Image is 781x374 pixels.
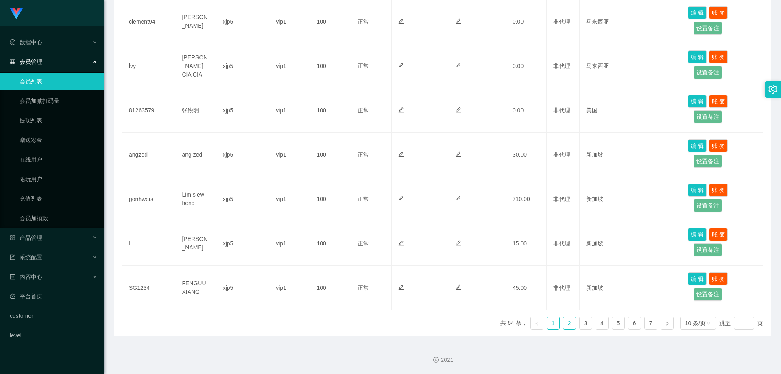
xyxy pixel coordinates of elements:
[553,107,570,114] span: 非代理
[580,88,682,133] td: 美国
[175,44,216,88] td: [PERSON_NAME] CIA CIA
[310,88,351,133] td: 100
[688,50,707,63] button: 编 辑
[10,235,15,241] i: 图标: appstore-o
[310,266,351,310] td: 100
[175,221,216,266] td: [PERSON_NAME]
[10,288,98,304] a: 图标: dashboard平台首页
[506,88,547,133] td: 0.00
[688,6,707,19] button: 编 辑
[358,18,369,25] span: 正常
[216,44,269,88] td: xjp5
[20,73,98,90] a: 会员列表
[20,132,98,148] a: 赠送彩金
[644,317,657,330] li: 7
[398,284,404,290] i: 图标: edit
[688,139,707,152] button: 编 辑
[310,44,351,88] td: 100
[358,107,369,114] span: 正常
[506,177,547,221] td: 710.00
[661,317,674,330] li: 下一页
[709,50,728,63] button: 账 变
[122,266,175,310] td: SG1234
[580,266,682,310] td: 新加坡
[579,317,592,330] li: 3
[398,196,404,201] i: 图标: edit
[10,234,42,241] span: 产品管理
[645,317,657,329] a: 7
[563,317,576,330] li: 2
[694,243,722,256] button: 设置备注
[269,266,310,310] td: vip1
[216,177,269,221] td: xjp5
[580,317,592,329] a: 3
[547,317,560,330] li: 1
[20,210,98,226] a: 会员加扣款
[398,107,404,113] i: 图标: edit
[709,184,728,197] button: 账 变
[175,133,216,177] td: ang zed
[688,272,707,285] button: 编 辑
[530,317,543,330] li: 上一页
[456,107,461,113] i: 图标: edit
[596,317,608,329] a: 4
[269,44,310,88] td: vip1
[456,196,461,201] i: 图标: edit
[358,63,369,69] span: 正常
[310,177,351,221] td: 100
[534,321,539,326] i: 图标: left
[358,240,369,247] span: 正常
[563,317,576,329] a: 2
[688,184,707,197] button: 编 辑
[694,66,722,79] button: 设置备注
[553,196,570,202] span: 非代理
[719,317,763,330] div: 跳至 页
[122,133,175,177] td: angzed
[398,18,404,24] i: 图标: edit
[10,59,15,65] i: 图标: table
[456,240,461,246] i: 图标: edit
[709,6,728,19] button: 账 变
[694,110,722,123] button: 设置备注
[10,39,42,46] span: 数据中心
[10,327,98,343] a: level
[358,196,369,202] span: 正常
[175,177,216,221] td: Lim siew hong
[216,88,269,133] td: xjp5
[10,59,42,65] span: 会员管理
[10,8,23,20] img: logo.9652507e.png
[122,177,175,221] td: gonhweis
[122,88,175,133] td: 81263579
[506,266,547,310] td: 45.00
[122,44,175,88] td: lvy
[216,133,269,177] td: xjp5
[20,93,98,109] a: 会员加减打码量
[709,95,728,108] button: 账 变
[665,321,670,326] i: 图标: right
[596,317,609,330] li: 4
[456,284,461,290] i: 图标: edit
[122,221,175,266] td: I
[20,112,98,129] a: 提现列表
[175,266,216,310] td: FENGUUXIANG
[553,63,570,69] span: 非代理
[688,95,707,108] button: 编 辑
[20,151,98,168] a: 在线用户
[506,133,547,177] td: 30.00
[612,317,624,329] a: 5
[553,151,570,158] span: 非代理
[269,221,310,266] td: vip1
[547,317,559,329] a: 1
[709,228,728,241] button: 账 变
[433,357,439,363] i: 图标: copyright
[216,221,269,266] td: xjp5
[688,228,707,241] button: 编 辑
[20,190,98,207] a: 充值列表
[216,266,269,310] td: xjp5
[580,44,682,88] td: 马来西亚
[398,63,404,68] i: 图标: edit
[111,356,774,364] div: 2021
[10,274,15,280] i: 图标: profile
[580,177,682,221] td: 新加坡
[269,88,310,133] td: vip1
